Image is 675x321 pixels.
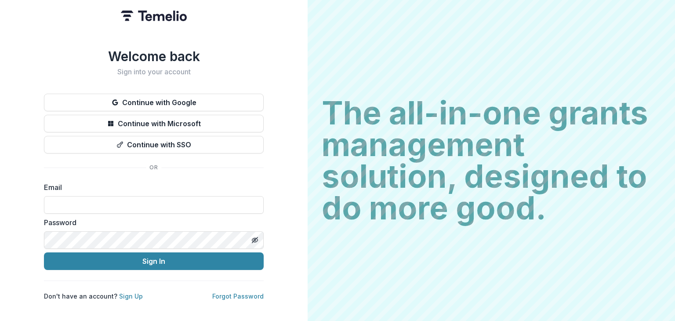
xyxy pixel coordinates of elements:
button: Continue with SSO [44,136,264,153]
p: Don't have an account? [44,292,143,301]
h2: Sign into your account [44,68,264,76]
label: Password [44,217,258,228]
img: Temelio [121,11,187,21]
a: Forgot Password [212,292,264,300]
button: Continue with Google [44,94,264,111]
h1: Welcome back [44,48,264,64]
label: Email [44,182,258,193]
button: Sign In [44,252,264,270]
button: Continue with Microsoft [44,115,264,132]
button: Toggle password visibility [248,233,262,247]
a: Sign Up [119,292,143,300]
